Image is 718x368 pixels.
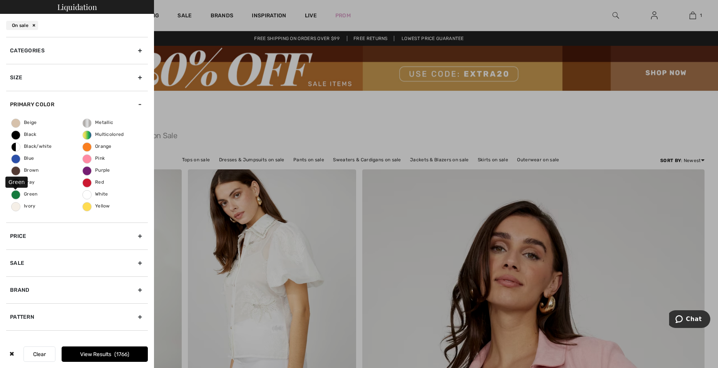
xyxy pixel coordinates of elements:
[83,203,110,209] span: Yellow
[6,346,17,362] div: ✖
[12,167,39,173] span: Brown
[83,144,112,149] span: Orange
[83,132,124,137] span: Multicolored
[12,156,34,161] span: Blue
[83,120,113,125] span: Metallic
[12,144,52,149] span: Black/white
[6,330,148,357] div: Sleeve length
[6,91,148,118] div: Primary Color
[5,176,28,187] div: Green
[6,276,148,303] div: Brand
[12,203,36,209] span: Ivory
[6,64,148,91] div: Size
[12,191,38,197] span: Green
[114,351,129,358] span: 1766
[6,21,38,30] div: On sale
[6,37,148,64] div: Categories
[23,346,55,362] button: Clear
[6,249,148,276] div: Sale
[669,310,710,330] iframe: Opens a widget where you can chat to one of our agents
[83,156,105,161] span: Pink
[6,222,148,249] div: Price
[83,191,108,197] span: White
[6,303,148,330] div: Pattern
[12,132,37,137] span: Black
[12,120,37,125] span: Beige
[83,167,110,173] span: Purple
[83,179,104,185] span: Red
[62,346,148,362] button: View Results1766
